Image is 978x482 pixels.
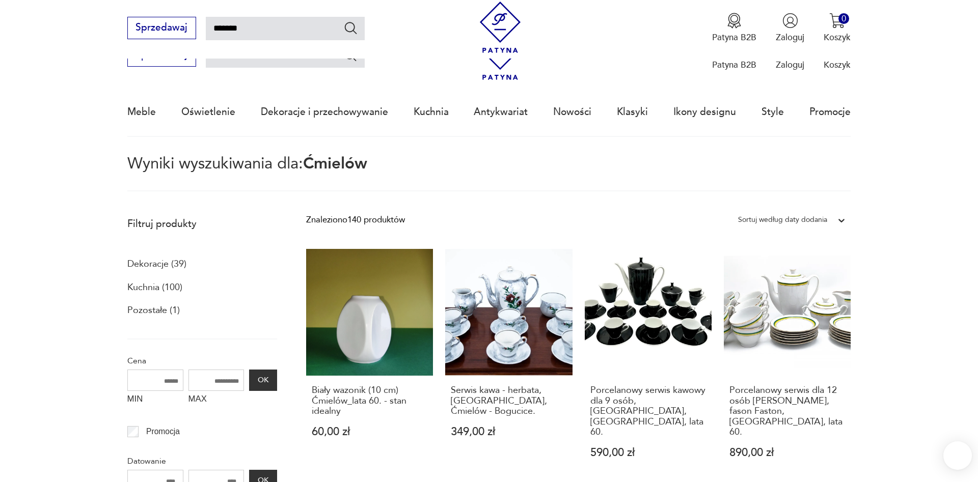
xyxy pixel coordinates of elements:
p: 590,00 zł [590,447,707,458]
a: Ikona medaluPatyna B2B [712,13,756,43]
a: Dekoracje (39) [127,256,186,273]
img: Ikona medalu [726,13,742,29]
button: Szukaj [343,48,358,63]
p: Zaloguj [776,59,804,71]
a: Porcelanowy serwis kawowy dla 9 osób, Ćmielów, Polska, lata 60.Porcelanowy serwis kawowy dla 9 os... [585,249,712,482]
img: Ikona koszyka [829,13,845,29]
a: Dekoracje i przechowywanie [261,89,388,135]
button: Szukaj [343,20,358,35]
a: Sprzedawaj [127,24,196,33]
p: 60,00 zł [312,427,428,437]
label: MAX [188,391,244,410]
a: Promocje [809,89,851,135]
p: Datowanie [127,455,277,468]
a: Kuchnia [414,89,449,135]
button: OK [249,370,277,391]
h3: Biały wazonik (10 cm) Ćmielów_lata 60. - stan idealny [312,385,428,416]
a: Klasyki [617,89,648,135]
p: 890,00 zł [729,447,846,458]
a: Kuchnia (100) [127,279,182,296]
p: Zaloguj [776,32,804,43]
h3: Porcelanowy serwis kawowy dla 9 osób, [GEOGRAPHIC_DATA], [GEOGRAPHIC_DATA], lata 60. [590,385,707,437]
p: Cena [127,354,277,367]
iframe: Smartsupp widget button [943,441,972,470]
a: Serwis kawa - herbata, Polska, Ćmielów - Bogucice.Serwis kawa - herbata, [GEOGRAPHIC_DATA], Ćmiel... [445,249,572,482]
a: Biały wazonik (10 cm) Ćmielów_lata 60. - stan idealnyBiały wazonik (10 cm) Ćmielów_lata 60. - sta... [306,249,433,482]
h3: Porcelanowy serwis dla 12 osób [PERSON_NAME], fason Faston, [GEOGRAPHIC_DATA], lata 60. [729,385,846,437]
img: Patyna - sklep z meblami i dekoracjami vintage [475,2,526,53]
a: Pozostałe (1) [127,302,180,319]
a: Oświetlenie [181,89,235,135]
button: Sprzedawaj [127,17,196,39]
a: Ikony designu [673,89,736,135]
h3: Serwis kawa - herbata, [GEOGRAPHIC_DATA], Ćmielów - Bogucice. [451,385,567,416]
p: Patyna B2B [712,59,756,71]
div: Znaleziono 140 produktów [306,213,405,226]
img: Ikonka użytkownika [782,13,798,29]
div: 0 [838,13,849,24]
a: Porcelanowy serwis dla 12 osób marki Ćmielów, fason Faston, Polska, lata 60.Porcelanowy serwis dl... [724,249,851,482]
p: Promocja [146,425,180,438]
a: Sprzedawaj [127,52,196,60]
p: Wyniki wyszukiwania dla: [127,156,851,191]
button: 0Koszyk [824,13,851,43]
button: Zaloguj [776,13,804,43]
button: Patyna B2B [712,13,756,43]
p: Koszyk [824,32,851,43]
label: MIN [127,391,183,410]
p: Filtruj produkty [127,217,277,231]
a: Meble [127,89,156,135]
p: 349,00 zł [451,427,567,437]
p: Patyna B2B [712,32,756,43]
a: Style [762,89,784,135]
a: Antykwariat [474,89,528,135]
p: Koszyk [824,59,851,71]
a: Nowości [553,89,591,135]
div: Sortuj według daty dodania [738,213,827,226]
span: Ćmielów [303,153,367,174]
